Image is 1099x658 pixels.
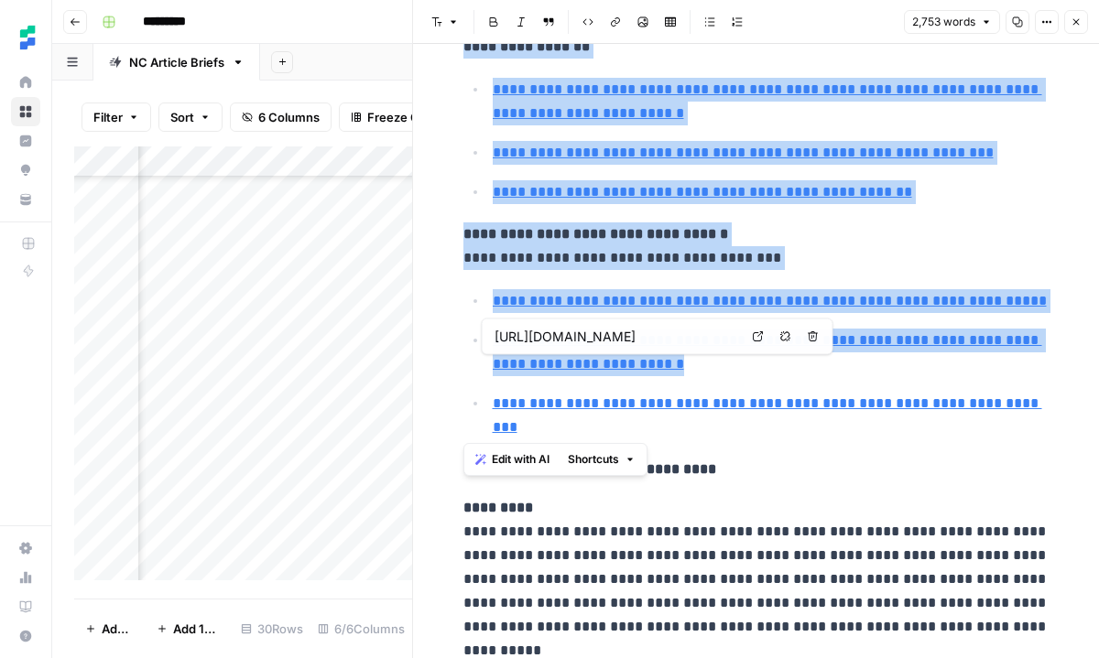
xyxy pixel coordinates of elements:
[82,102,151,132] button: Filter
[258,108,320,126] span: 6 Columns
[11,21,44,54] img: Ten Speed Logo
[568,451,619,468] span: Shortcuts
[310,614,412,643] div: 6/6 Columns
[11,97,40,126] a: Browse
[158,102,223,132] button: Sort
[11,185,40,214] a: Your Data
[11,68,40,97] a: Home
[93,108,123,126] span: Filter
[11,156,40,185] a: Opportunities
[912,14,975,30] span: 2,753 words
[11,534,40,563] a: Settings
[468,448,557,471] button: Edit with AI
[170,108,194,126] span: Sort
[93,44,260,81] a: NC Article Briefs
[74,614,146,643] button: Add Row
[234,614,310,643] div: 30 Rows
[11,592,40,621] a: Learning Hub
[11,126,40,156] a: Insights
[146,614,234,643] button: Add 10 Rows
[102,620,135,638] span: Add Row
[11,563,40,592] a: Usage
[904,10,1000,34] button: 2,753 words
[367,108,462,126] span: Freeze Columns
[11,621,40,651] button: Help + Support
[129,53,224,71] div: NC Article Briefs
[560,448,643,471] button: Shortcuts
[230,102,332,132] button: 6 Columns
[492,451,549,468] span: Edit with AI
[339,102,473,132] button: Freeze Columns
[173,620,223,638] span: Add 10 Rows
[11,15,40,60] button: Workspace: Ten Speed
